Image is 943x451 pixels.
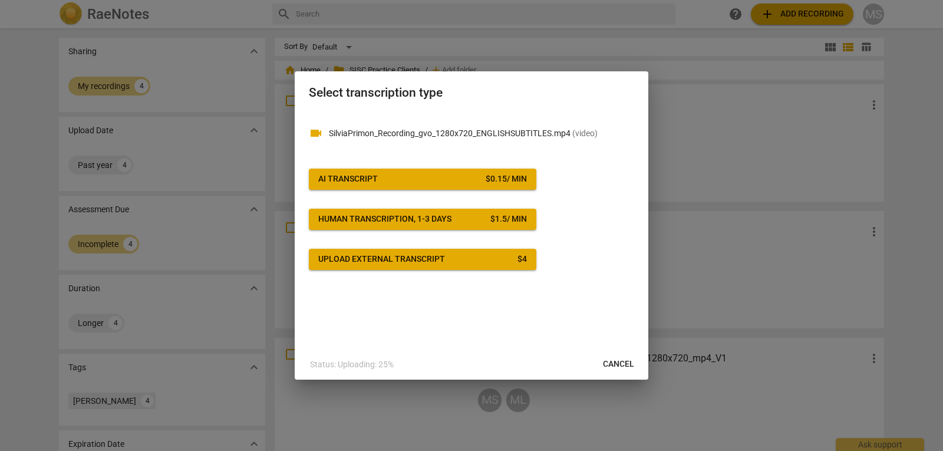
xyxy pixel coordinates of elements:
button: Human transcription, 1-3 days$1.5/ min [309,209,536,230]
h2: Select transcription type [309,85,634,100]
button: Cancel [594,354,644,375]
button: AI Transcript$0.15/ min [309,169,536,190]
p: Status: Uploading: 25% [310,358,394,371]
div: $ 4 [517,254,527,265]
button: Upload external transcript$4 [309,249,536,270]
span: Cancel [603,358,634,370]
div: Human transcription, 1-3 days [318,213,451,225]
div: Upload external transcript [318,254,445,265]
span: ( video ) [572,129,598,138]
p: SilviaPrimon_Recording_gvo_1280x720_ENGLISHSUBTITLES.mp4(video) [329,127,634,140]
div: $ 1.5 / min [490,213,527,225]
div: $ 0.15 / min [486,173,527,185]
div: AI Transcript [318,173,378,185]
span: videocam [309,126,323,140]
